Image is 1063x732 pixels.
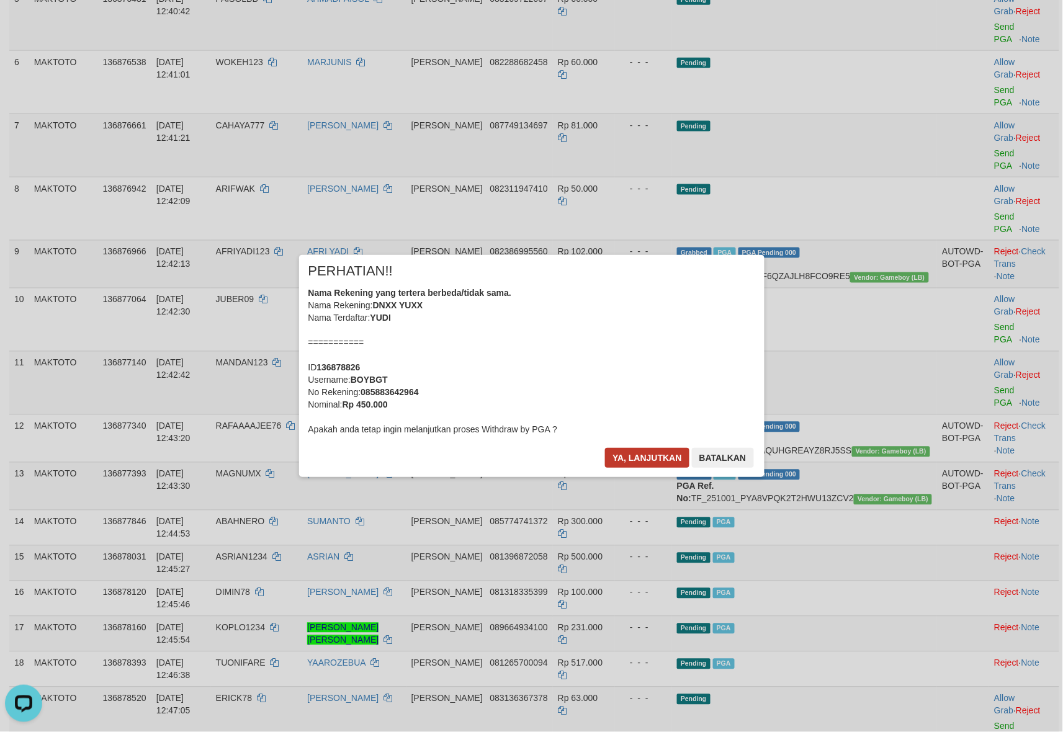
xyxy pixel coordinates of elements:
span: PERHATIAN!! [308,265,393,277]
button: Open LiveChat chat widget [5,5,42,42]
b: 085883642964 [361,387,418,397]
button: Ya, lanjutkan [605,448,689,468]
b: DNXX YUXX [373,300,423,310]
b: Nama Rekening yang tertera berbeda/tidak sama. [308,288,512,298]
div: Nama Rekening: Nama Terdaftar: =========== ID Username: No Rekening: Nominal: Apakah anda tetap i... [308,287,755,435]
button: Batalkan [692,448,754,468]
b: 136878826 [317,362,361,372]
b: YUDI [370,313,391,323]
b: Rp 450.000 [343,399,388,409]
b: BOYBGT [351,375,388,385]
